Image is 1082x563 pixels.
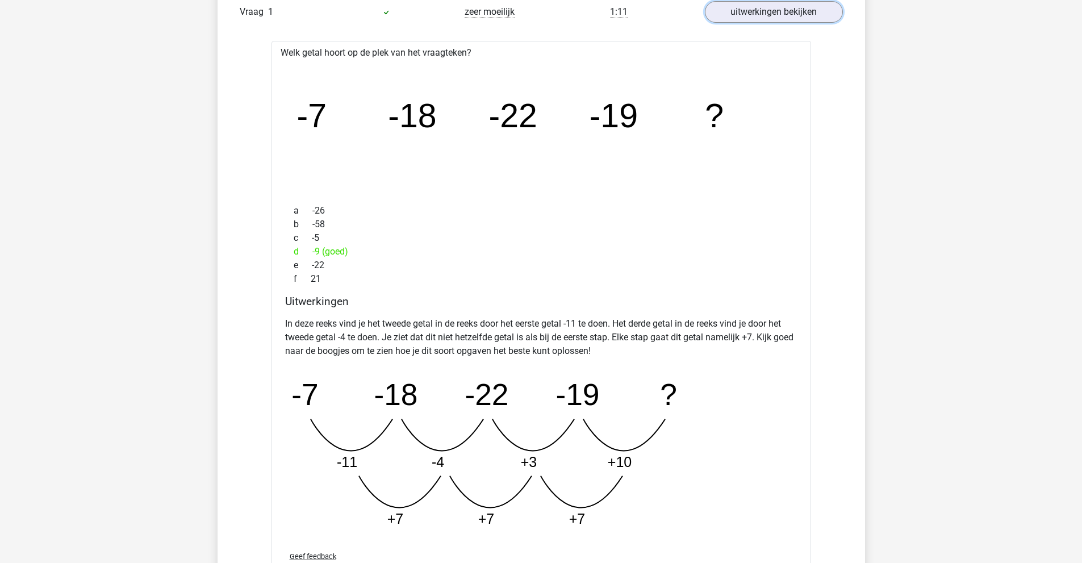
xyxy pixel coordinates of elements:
[285,204,797,218] div: -26
[291,377,318,411] tspan: -7
[285,317,797,358] p: In deze reeks vind je het tweede getal in de reeks door het eerste getal -11 te doen. Het derde g...
[285,245,797,258] div: -9 (goed)
[431,454,444,470] tspan: -4
[268,6,273,17] span: 1
[660,377,677,411] tspan: ?
[294,258,312,272] span: e
[705,1,843,23] a: uitwerkingen bekijken
[388,97,436,135] tspan: -18
[294,204,312,218] span: a
[294,231,312,245] span: c
[285,272,797,286] div: 21
[240,5,268,19] span: Vraag
[296,97,327,135] tspan: -7
[478,511,494,527] tspan: +7
[705,97,724,135] tspan: ?
[555,377,599,411] tspan: -19
[285,295,797,308] h4: Uitwerkingen
[294,218,312,231] span: b
[374,377,417,411] tspan: -18
[589,97,637,135] tspan: -19
[610,6,628,18] span: 1:11
[465,6,515,18] span: zeer moeilijk
[285,258,797,272] div: -22
[488,97,537,135] tspan: -22
[294,272,311,286] span: f
[465,377,508,411] tspan: -22
[607,454,631,470] tspan: +10
[294,245,312,258] span: d
[520,454,537,470] tspan: +3
[290,552,336,561] span: Geef feedback
[285,218,797,231] div: -58
[336,454,357,470] tspan: -11
[387,511,403,527] tspan: +7
[569,511,585,527] tspan: +7
[285,231,797,245] div: -5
